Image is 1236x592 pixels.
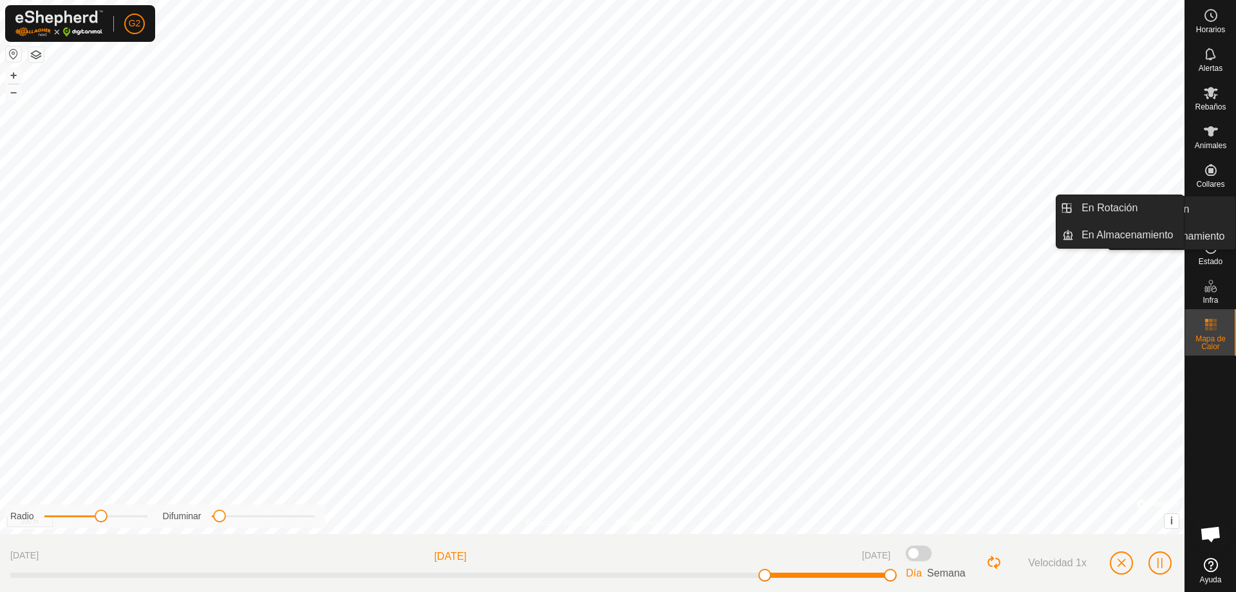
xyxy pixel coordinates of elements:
[6,68,21,83] button: +
[615,517,659,529] a: Contáctenos
[1081,200,1138,216] span: En Rotación
[1196,180,1224,188] span: Collares
[6,46,21,62] button: Restablecer Mapa
[1133,229,1224,244] span: En Almacenamiento
[1200,576,1222,584] span: Ayuda
[927,568,966,578] span: Semana
[163,510,201,523] label: Difuminar
[1074,222,1184,248] a: En Almacenamiento
[10,510,34,523] label: Radio
[1195,103,1226,111] span: Rebaños
[434,549,466,564] span: [DATE]
[1203,296,1218,304] span: Infra
[1196,26,1225,33] span: Horarios
[986,555,1003,571] button: Loop Button
[1056,195,1184,221] li: En Rotación
[1056,222,1184,248] li: En Almacenamiento
[1081,227,1173,243] span: En Almacenamiento
[1013,552,1097,574] button: Speed Button
[1195,142,1226,149] span: Animales
[1170,515,1173,526] span: i
[906,568,922,578] span: Día
[129,17,141,30] span: G2
[1074,195,1184,221] a: En Rotación
[1199,64,1222,72] span: Alertas
[1192,515,1230,553] div: Chat abierto
[1165,514,1179,528] button: i
[1028,557,1087,569] span: Velocidad 1x
[6,84,21,100] button: –
[1199,258,1222,265] span: Estado
[1188,335,1233,350] span: Mapa de Calor
[10,549,39,564] span: [DATE]
[28,47,44,62] button: Capas del Mapa
[526,517,600,529] a: Política de Privacidad
[15,10,103,37] img: Logo Gallagher
[862,549,890,564] span: [DATE]
[1185,553,1236,589] a: Ayuda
